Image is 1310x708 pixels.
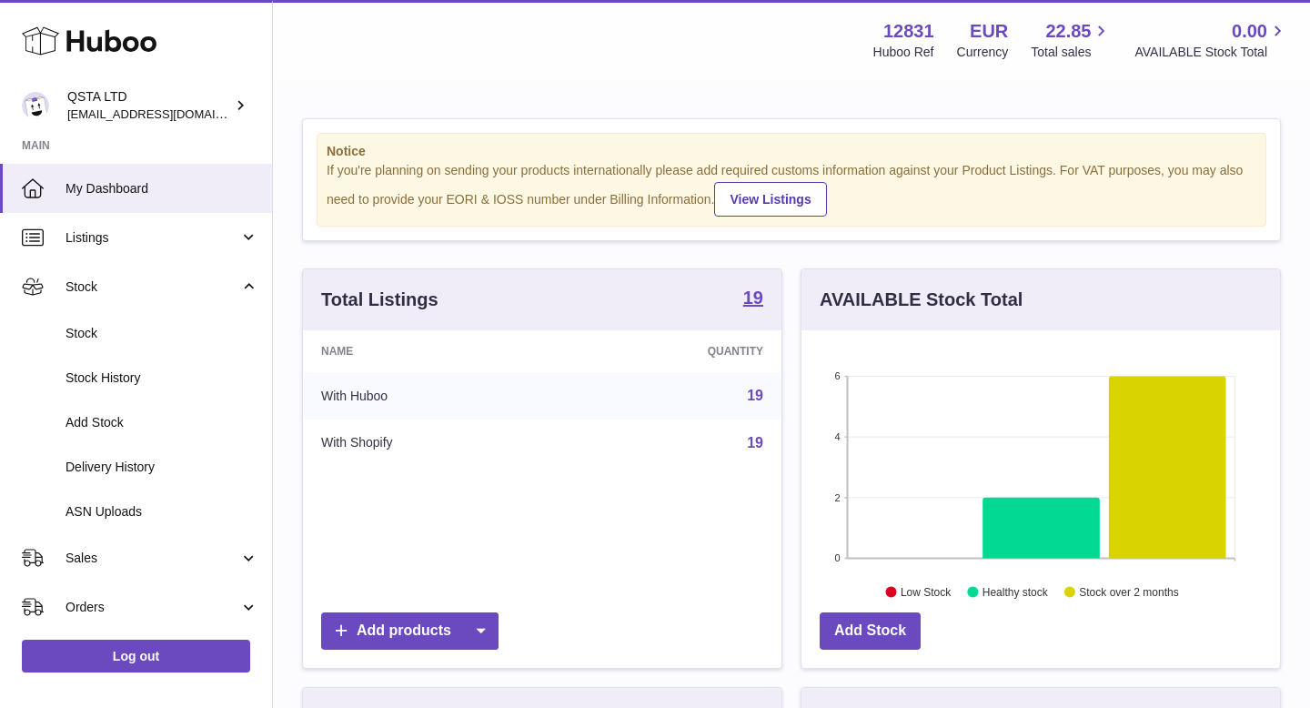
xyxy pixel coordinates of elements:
[1079,585,1178,598] text: Stock over 2 months
[820,288,1023,312] h3: AVAILABLE Stock Total
[65,599,239,616] span: Orders
[747,435,763,450] a: 19
[834,370,840,381] text: 6
[561,330,781,372] th: Quantity
[1134,44,1288,61] span: AVAILABLE Stock Total
[65,325,258,342] span: Stock
[65,180,258,197] span: My Dashboard
[883,19,934,44] strong: 12831
[1232,19,1267,44] span: 0.00
[1031,19,1112,61] a: 22.85 Total sales
[67,106,267,121] span: [EMAIL_ADDRESS][DOMAIN_NAME]
[834,431,840,442] text: 4
[327,143,1256,160] strong: Notice
[743,288,763,310] a: 19
[65,414,258,431] span: Add Stock
[1045,19,1091,44] span: 22.85
[743,288,763,307] strong: 19
[22,640,250,673] a: Log out
[747,388,763,403] a: 19
[303,330,561,372] th: Name
[820,612,921,650] a: Add Stock
[321,612,499,650] a: Add products
[714,182,826,217] a: View Listings
[1134,19,1288,61] a: 0.00 AVAILABLE Stock Total
[982,585,1049,598] text: Healthy stock
[901,585,952,598] text: Low Stock
[303,420,561,467] td: With Shopify
[970,19,1008,44] strong: EUR
[834,491,840,502] text: 2
[65,369,258,387] span: Stock History
[65,459,258,476] span: Delivery History
[65,503,258,521] span: ASN Uploads
[327,162,1256,217] div: If you're planning on sending your products internationally please add required customs informati...
[65,550,239,567] span: Sales
[65,278,239,296] span: Stock
[957,44,1009,61] div: Currency
[873,44,934,61] div: Huboo Ref
[65,229,239,247] span: Listings
[834,552,840,563] text: 0
[67,88,231,123] div: QSTA LTD
[321,288,438,312] h3: Total Listings
[1031,44,1112,61] span: Total sales
[303,372,561,420] td: With Huboo
[22,92,49,119] img: rodcp10@gmail.com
